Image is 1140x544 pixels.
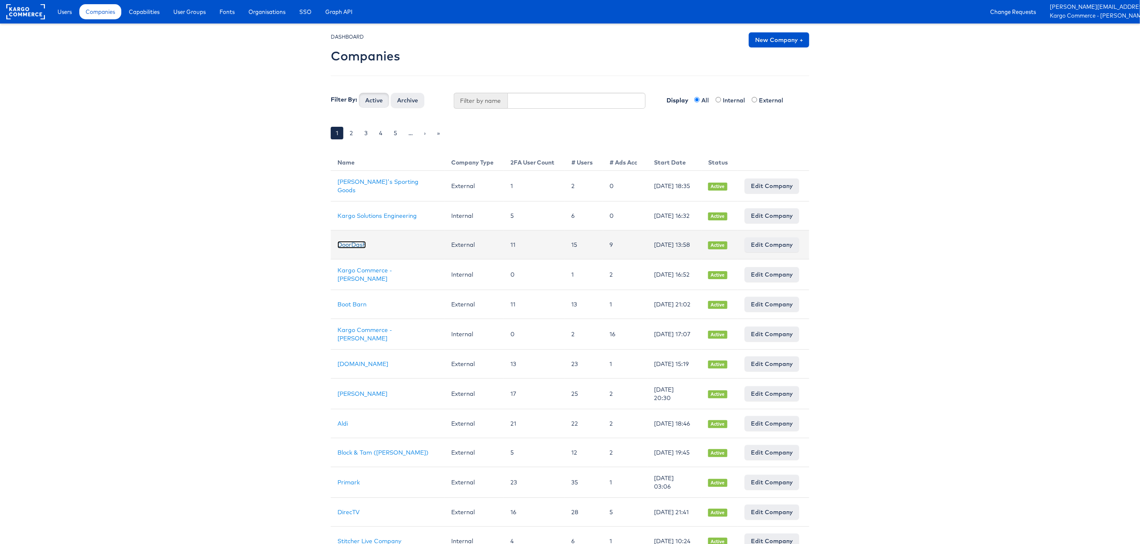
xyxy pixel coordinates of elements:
a: Fonts [213,4,241,19]
span: Fonts [220,8,235,16]
td: [DATE] 18:46 [648,409,701,438]
td: 1 [504,171,565,201]
td: 1 [565,259,603,290]
span: Users [58,8,72,16]
td: External [444,290,504,319]
td: 5 [603,498,648,527]
th: # Users [565,152,603,171]
td: External [444,230,504,259]
td: [DATE] 16:52 [648,259,701,290]
span: Capabilities [129,8,159,16]
a: 5 [389,127,402,139]
span: Active [708,241,727,249]
a: [PERSON_NAME][EMAIL_ADDRESS][PERSON_NAME][DOMAIN_NAME] [1050,3,1134,12]
td: 28 [565,498,603,527]
a: SSO [293,4,318,19]
span: Active [708,449,727,457]
a: Edit Company [745,505,799,520]
td: [DATE] 21:02 [648,290,701,319]
td: [DATE] 21:41 [648,498,701,527]
td: 25 [565,379,603,409]
span: Active [708,390,727,398]
label: External [759,96,788,105]
a: Edit Company [745,237,799,252]
td: 0 [603,171,648,201]
span: Companies [86,8,115,16]
a: Edit Company [745,356,799,371]
a: Kargo Commerce - [PERSON_NAME] [1050,12,1134,21]
span: Active [708,271,727,279]
td: Internal [444,201,504,230]
td: 6 [565,201,603,230]
a: [PERSON_NAME] [337,390,387,398]
label: Display [658,93,693,105]
span: Active [708,301,727,309]
h2: Companies [331,49,400,63]
a: DoorDash [337,241,366,248]
td: 21 [504,409,565,438]
td: [DATE] 03:06 [648,467,701,498]
td: 9 [603,230,648,259]
span: Active [708,212,727,220]
small: DASHBOARD [331,34,364,40]
td: 11 [504,290,565,319]
td: External [444,467,504,498]
a: Users [51,4,78,19]
td: 2 [603,259,648,290]
td: External [444,498,504,527]
td: [DATE] 20:30 [648,379,701,409]
a: Edit Company [745,327,799,342]
td: 2 [603,438,648,467]
a: Organisations [242,4,292,19]
label: Filter By: [331,95,357,104]
label: Internal [723,96,750,105]
th: # Ads Acc [603,152,648,171]
th: 2FA User Count [504,152,565,171]
a: 3 [359,127,373,139]
td: External [444,350,504,379]
a: Edit Company [745,445,799,460]
td: 13 [565,290,603,319]
span: Graph API [325,8,353,16]
td: 17 [504,379,565,409]
td: External [444,171,504,201]
label: All [701,96,714,105]
a: Edit Company [745,475,799,490]
td: 2 [603,409,648,438]
td: 5 [504,438,565,467]
span: SSO [299,8,311,16]
td: 11 [504,230,565,259]
a: Edit Company [745,178,799,194]
td: Internal [444,319,504,350]
th: Start Date [648,152,701,171]
a: Edit Company [745,267,799,282]
a: 4 [374,127,387,139]
th: Name [331,152,444,171]
td: 15 [565,230,603,259]
button: Archive [391,93,424,108]
td: 23 [504,467,565,498]
a: Edit Company [745,297,799,312]
td: 12 [565,438,603,467]
td: [DATE] 15:19 [648,350,701,379]
a: Edit Company [745,416,799,431]
a: Kargo Commerce - [PERSON_NAME] [337,326,392,342]
td: [DATE] 13:58 [648,230,701,259]
a: Block & Tam ([PERSON_NAME]) [337,449,429,456]
td: [DATE] 16:32 [648,201,701,230]
span: Active [708,479,727,487]
td: [DATE] 17:07 [648,319,701,350]
td: External [444,379,504,409]
th: Status [701,152,738,171]
td: [DATE] 19:45 [648,438,701,467]
span: Filter by name [454,93,507,109]
span: Active [708,509,727,517]
th: Company Type [444,152,504,171]
a: [DOMAIN_NAME] [337,360,388,368]
span: Active [708,183,727,191]
a: Aldi [337,420,348,427]
a: Primark [337,479,360,486]
a: Graph API [319,4,359,19]
td: 0 [504,259,565,290]
td: 35 [565,467,603,498]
